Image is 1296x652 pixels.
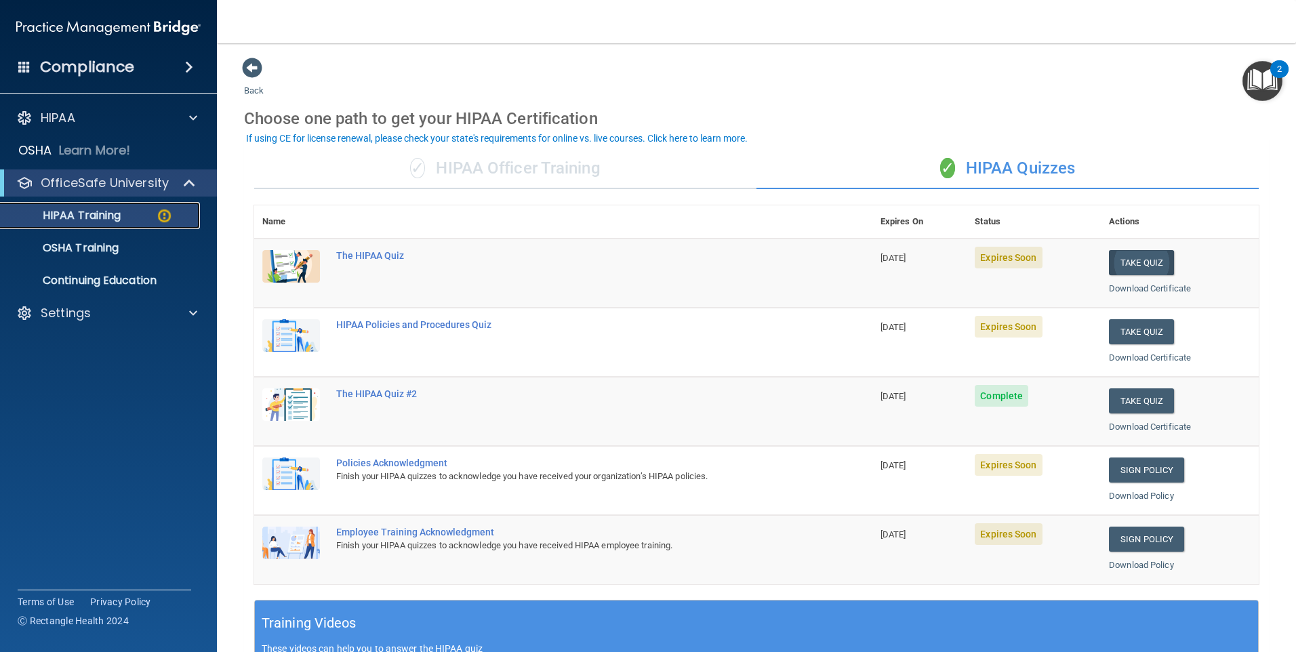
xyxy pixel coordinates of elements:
p: HIPAA Training [9,209,121,222]
a: Download Policy [1109,560,1174,570]
img: warning-circle.0cc9ac19.png [156,207,173,224]
h5: Training Videos [262,611,357,635]
span: [DATE] [880,391,906,401]
th: Actions [1101,205,1259,239]
p: Learn More! [59,142,131,159]
a: Download Certificate [1109,352,1191,363]
th: Name [254,205,328,239]
p: OSHA [18,142,52,159]
a: Terms of Use [18,595,74,609]
span: [DATE] [880,322,906,332]
span: ✓ [940,158,955,178]
span: Expires Soon [975,523,1042,545]
span: [DATE] [880,529,906,539]
span: Complete [975,385,1028,407]
div: Choose one path to get your HIPAA Certification [244,99,1269,138]
th: Status [967,205,1101,239]
p: OSHA Training [9,241,119,255]
span: [DATE] [880,460,906,470]
a: OfficeSafe University [16,175,197,191]
span: Expires Soon [975,316,1042,338]
a: Download Policy [1109,491,1174,501]
a: Sign Policy [1109,527,1184,552]
a: Download Certificate [1109,283,1191,293]
button: If using CE for license renewal, please check your state's requirements for online vs. live cours... [244,131,750,145]
span: [DATE] [880,253,906,263]
a: Download Certificate [1109,422,1191,432]
div: HIPAA Quizzes [756,148,1259,189]
a: Back [244,69,264,96]
h4: Compliance [40,58,134,77]
button: Open Resource Center, 2 new notifications [1242,61,1282,101]
button: Take Quiz [1109,388,1174,413]
div: HIPAA Policies and Procedures Quiz [336,319,805,330]
div: HIPAA Officer Training [254,148,756,189]
span: Expires Soon [975,247,1042,268]
div: Finish your HIPAA quizzes to acknowledge you have received HIPAA employee training. [336,537,805,554]
a: Sign Policy [1109,457,1184,483]
span: Expires Soon [975,454,1042,476]
a: Settings [16,305,197,321]
div: 2 [1277,69,1282,87]
th: Expires On [872,205,967,239]
span: Ⓒ Rectangle Health 2024 [18,614,129,628]
p: OfficeSafe University [41,175,169,191]
a: HIPAA [16,110,197,126]
p: HIPAA [41,110,75,126]
p: Continuing Education [9,274,194,287]
div: If using CE for license renewal, please check your state's requirements for online vs. live cours... [246,134,748,143]
button: Take Quiz [1109,250,1174,275]
div: The HIPAA Quiz [336,250,805,261]
span: ✓ [410,158,425,178]
a: Privacy Policy [90,595,151,609]
div: Employee Training Acknowledgment [336,527,805,537]
button: Take Quiz [1109,319,1174,344]
div: Policies Acknowledgment [336,457,805,468]
div: The HIPAA Quiz #2 [336,388,805,399]
div: Finish your HIPAA quizzes to acknowledge you have received your organization’s HIPAA policies. [336,468,805,485]
p: Settings [41,305,91,321]
img: PMB logo [16,14,201,41]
